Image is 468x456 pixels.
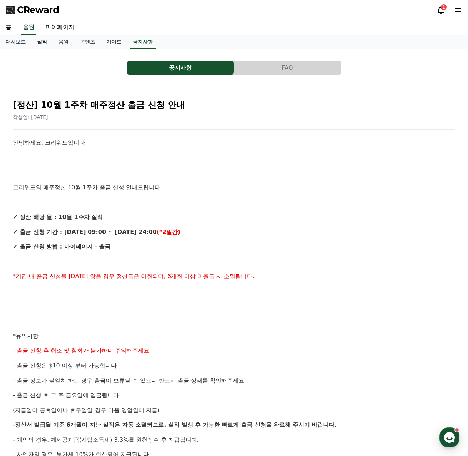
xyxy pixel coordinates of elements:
[157,229,180,235] strong: (*2일간)
[65,237,74,243] span: 대화
[130,35,156,49] a: 공지사항
[2,226,47,244] a: 홈
[92,226,137,244] a: 설정
[13,183,455,192] p: 크리워드의 매주정산 10월 1주차 출금 신청 안내드립니다.
[74,35,101,49] a: 콘텐츠
[127,61,234,75] button: 공지사항
[101,35,127,49] a: 가이드
[21,20,36,35] a: 음원
[441,4,447,10] div: 1
[110,237,119,243] span: 설정
[13,347,151,354] span: - 출금 신청 후 취소 및 철회가 불가하니 주의해주세요.
[66,421,337,428] strong: 6개월이 지난 실적은 자동 소멸되므로, 실적 발생 후 가능한 빠르게 출금 신청을 완료해 주시기 바랍니다.
[47,226,92,244] a: 대화
[13,362,119,369] span: - 출금 신청은 $10 이상 부터 가능합니다.
[22,237,27,243] span: 홈
[13,138,455,147] p: 안녕하세요, 크리워드입니다.
[234,61,341,75] button: FAQ
[13,114,48,120] span: 작성일: [DATE]
[17,4,59,16] span: CReward
[13,332,39,339] span: *유의사항
[13,243,110,250] strong: ✔ 출금 신청 방법 : 마이페이지 - 출금
[13,436,199,443] span: - 개인의 경우, 제세공과금(사업소득세) 3.3%를 원천징수 후 지급됩니다.
[13,407,160,414] span: (지급일이 공휴일이나 휴무일일 경우 다음 영업일에 지급)
[437,6,445,14] a: 1
[40,20,80,35] a: 마이페이지
[13,420,455,430] p: -
[13,273,255,280] span: *기간 내 출금 신청을 [DATE] 않을 경우 정산금은 이월되며, 6개월 이상 미출금 시 소멸됩니다.
[15,421,65,428] strong: 정산서 발급월 기준
[13,392,121,399] span: - 출금 신청 후 그 주 금요일에 입금됩니다.
[53,35,74,49] a: 음원
[6,4,59,16] a: CReward
[13,229,157,235] strong: ✔ 출금 신청 기간 : [DATE] 09:00 ~ [DATE] 24:00
[13,214,103,220] strong: ✔ 정산 해당 월 : 10월 1주차 실적
[13,99,455,111] h2: [정산] 10월 1주차 매주정산 출금 신청 안내
[31,35,53,49] a: 실적
[13,377,246,384] span: - 출금 정보가 불일치 하는 경우 출금이 보류될 수 있으니 반드시 출금 상태를 확인해주세요.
